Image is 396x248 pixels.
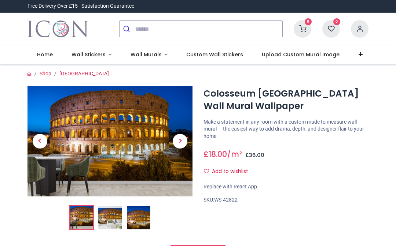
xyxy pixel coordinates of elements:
[62,45,121,64] a: Wall Stickers
[262,51,340,58] span: Upload Custom Mural Image
[203,119,368,140] p: Make a statement in any room with a custom made to measure wall mural — the easiest way to add dr...
[214,197,238,203] span: WS-42822
[173,134,187,149] span: Next
[37,51,53,58] span: Home
[209,149,227,159] span: 18.00
[120,21,135,37] button: Submit
[249,151,264,159] span: 36.00
[203,149,227,159] span: £
[27,19,88,39] a: Logo of Icon Wall Stickers
[186,51,243,58] span: Custom Wall Stickers
[227,149,242,159] span: /m²
[98,206,122,229] img: WS-42822-02
[203,87,368,113] h1: Colosseum [GEOGRAPHIC_DATA] Wall Mural Wallpaper
[333,18,340,25] sup: 0
[322,26,340,31] a: 0
[27,102,52,180] a: Previous
[121,45,177,64] a: Wall Murals
[203,196,368,204] div: SKU:
[27,19,88,39] img: Icon Wall Stickers
[203,165,254,178] button: Add to wishlistAdd to wishlist
[168,102,193,180] a: Next
[204,169,209,174] i: Add to wishlist
[203,183,368,191] div: Replace with React App.
[127,206,150,229] img: WS-42822-03
[27,3,134,10] div: Free Delivery Over £15 - Satisfaction Guarantee
[305,18,312,25] sup: 0
[70,206,93,229] img: Colosseum Rome Wall Mural Wallpaper
[71,51,106,58] span: Wall Stickers
[245,151,264,159] span: £
[131,51,162,58] span: Wall Murals
[59,71,109,76] a: [GEOGRAPHIC_DATA]
[33,134,47,149] span: Previous
[214,3,368,10] iframe: Customer reviews powered by Trustpilot
[27,86,192,196] img: Colosseum Rome Wall Mural Wallpaper
[40,71,51,76] a: Shop
[294,26,311,31] a: 0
